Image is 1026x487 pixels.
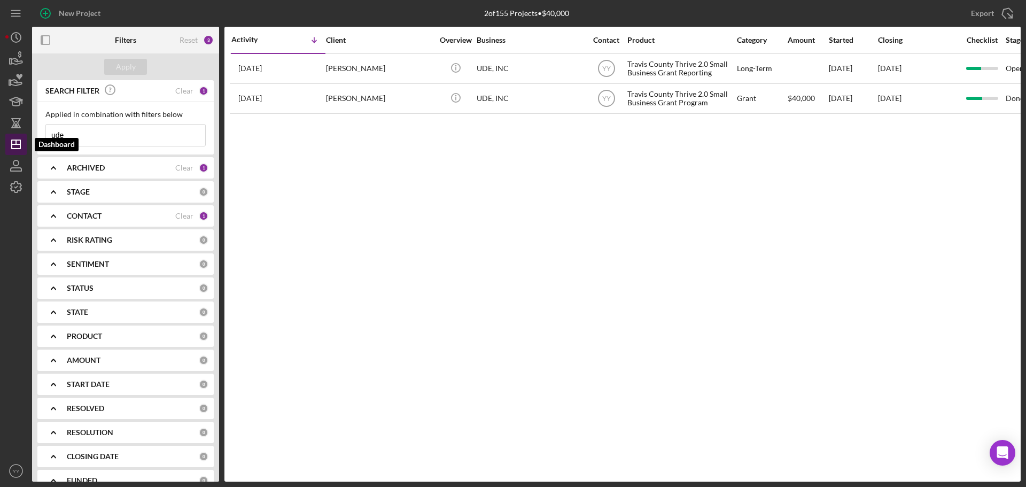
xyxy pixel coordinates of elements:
div: Clear [175,87,193,95]
button: New Project [32,3,111,24]
div: Clear [175,164,193,172]
b: RESOLVED [67,404,104,413]
div: Closing [878,36,958,44]
b: ARCHIVED [67,164,105,172]
b: STAGE [67,188,90,196]
div: Long-Term [737,55,787,83]
div: Checklist [959,36,1005,44]
b: RESOLUTION [67,428,113,437]
b: RISK RATING [67,236,112,244]
div: 1 [199,163,208,173]
text: YY [13,468,20,474]
div: UDE, INC [477,55,584,83]
b: STATUS [67,284,94,292]
b: FUNDED [67,476,97,485]
div: Export [971,3,994,24]
div: Open Intercom Messenger [990,440,1015,466]
div: 0 [199,331,208,341]
div: 0 [199,380,208,389]
div: Activity [231,35,278,44]
div: 0 [199,476,208,485]
b: START DATE [67,380,110,389]
b: SENTIMENT [67,260,109,268]
div: Clear [175,212,193,220]
div: [PERSON_NAME] [326,84,433,113]
div: 3 [203,35,214,45]
div: [DATE] [829,55,877,83]
div: 0 [199,428,208,437]
div: Amount [788,36,828,44]
div: Client [326,36,433,44]
div: 0 [199,235,208,245]
div: [DATE] [829,84,877,113]
button: YY [5,460,27,482]
time: 2025-07-28 15:44 [238,64,262,73]
b: AMOUNT [67,356,100,365]
div: Overview [436,36,476,44]
b: STATE [67,308,88,316]
time: 2025-01-17 18:28 [238,94,262,103]
div: 0 [199,307,208,317]
time: [DATE] [878,94,901,103]
button: Export [960,3,1021,24]
b: PRODUCT [67,332,102,341]
b: CLOSING DATE [67,452,119,461]
button: Apply [104,59,147,75]
div: Started [829,36,877,44]
div: Travis County Thrive 2.0 Small Business Grant Program [627,84,734,113]
text: YY [602,65,610,73]
div: Product [627,36,734,44]
div: 1 [199,211,208,221]
div: Applied in combination with filters below [45,110,206,119]
text: YY [602,95,610,103]
div: 0 [199,283,208,293]
div: 2 of 155 Projects • $40,000 [484,9,569,18]
b: Filters [115,36,136,44]
b: CONTACT [67,212,102,220]
div: 0 [199,452,208,461]
div: New Project [59,3,100,24]
div: Grant [737,84,787,113]
div: Travis County Thrive 2.0 Small Business Grant Reporting [627,55,734,83]
div: Contact [586,36,626,44]
div: [PERSON_NAME] [326,55,433,83]
div: Apply [116,59,136,75]
div: Category [737,36,787,44]
b: SEARCH FILTER [45,87,99,95]
div: Reset [180,36,198,44]
div: 1 [199,86,208,96]
time: [DATE] [878,64,901,73]
div: 0 [199,355,208,365]
div: $40,000 [788,84,828,113]
div: 0 [199,187,208,197]
div: Business [477,36,584,44]
div: 0 [199,259,208,269]
div: 0 [199,404,208,413]
div: UDE, INC [477,84,584,113]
